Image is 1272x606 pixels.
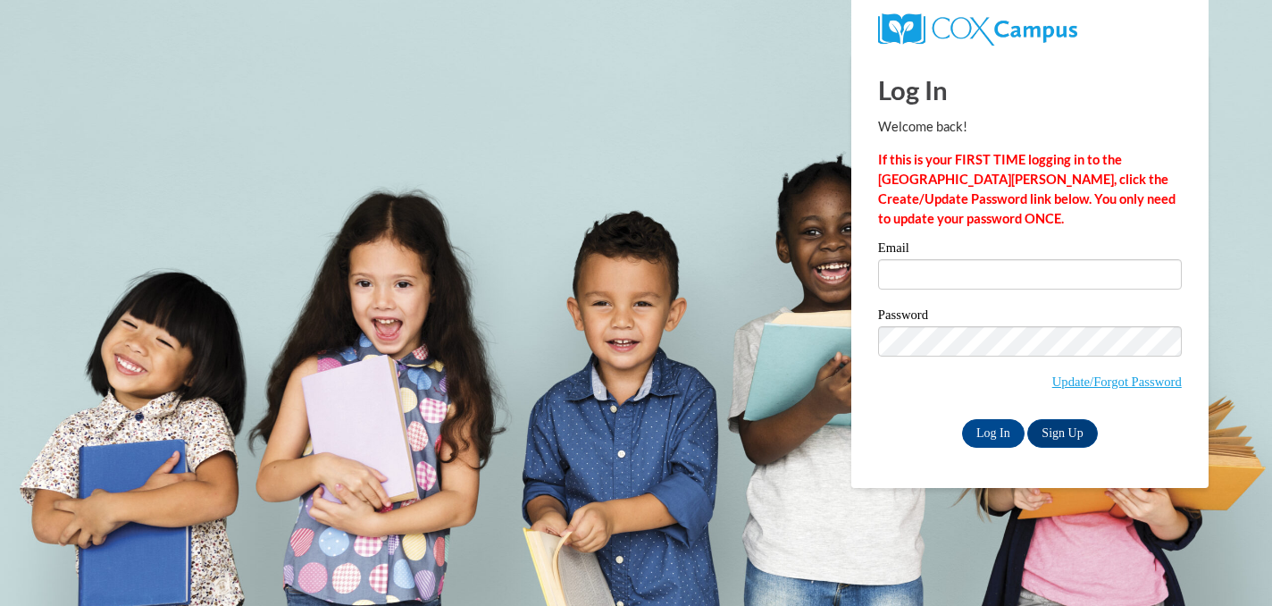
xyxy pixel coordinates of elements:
strong: If this is your FIRST TIME logging in to the [GEOGRAPHIC_DATA][PERSON_NAME], click the Create/Upd... [878,152,1176,226]
a: Sign Up [1027,419,1097,448]
input: Log In [962,419,1025,448]
p: Welcome back! [878,117,1182,137]
label: Password [878,308,1182,326]
label: Email [878,241,1182,259]
a: COX Campus [878,21,1077,36]
h1: Log In [878,72,1182,108]
a: Update/Forgot Password [1052,375,1182,389]
img: COX Campus [878,13,1077,46]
